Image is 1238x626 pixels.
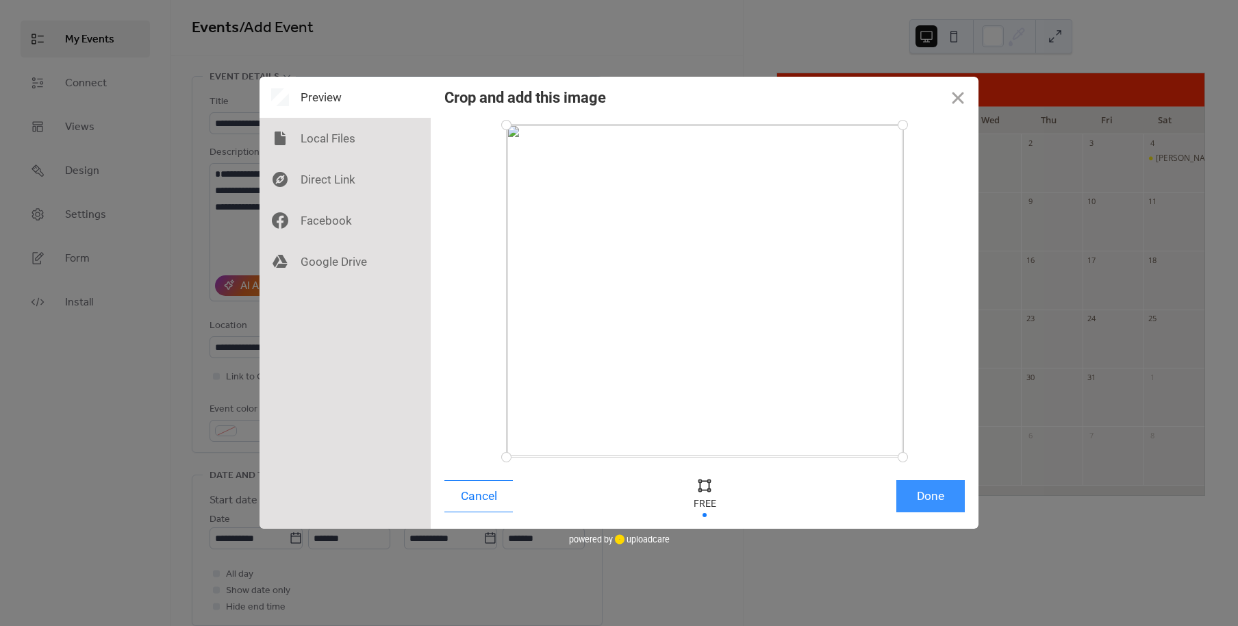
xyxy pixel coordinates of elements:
[260,77,431,118] div: Preview
[260,200,431,241] div: Facebook
[613,534,670,544] a: uploadcare
[444,89,606,106] div: Crop and add this image
[260,159,431,200] div: Direct Link
[937,77,978,118] button: Close
[896,480,965,512] button: Done
[444,480,513,512] button: Cancel
[569,529,670,549] div: powered by
[260,241,431,282] div: Google Drive
[260,118,431,159] div: Local Files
